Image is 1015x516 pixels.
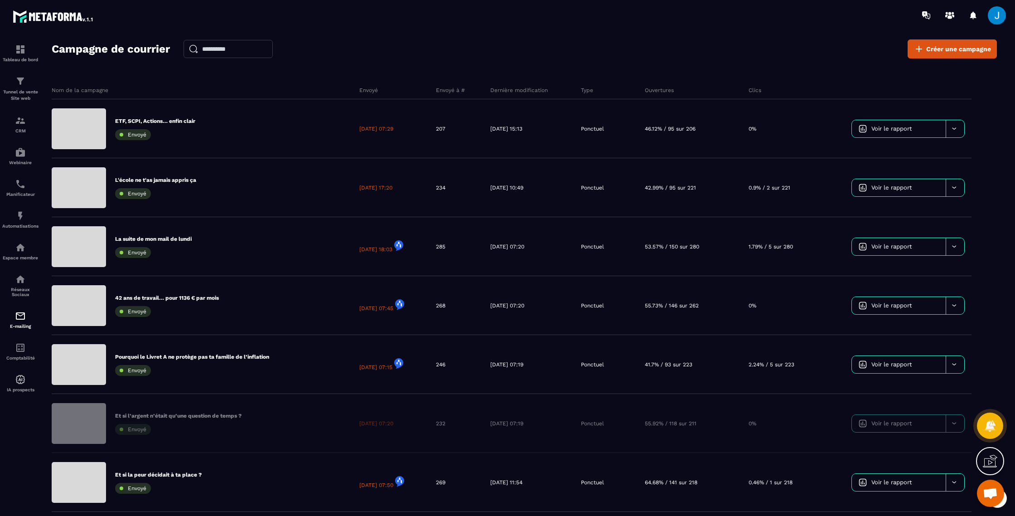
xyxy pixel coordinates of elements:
img: social-network [15,274,26,285]
p: Ponctuel [581,479,604,486]
p: Ponctuel [581,420,604,427]
p: Nom de la campagne [52,87,108,94]
p: 1.79% / 5 sur 280 [749,243,793,250]
img: automations [15,147,26,158]
p: 234 [436,184,445,191]
p: 0% [749,302,756,309]
span: Envoyé [128,485,146,492]
img: icon [859,125,867,133]
p: 64.68% / 141 sur 218 [645,479,697,486]
p: CRM [2,128,39,133]
a: Voir le rapport [852,297,946,314]
p: Planificateur [2,192,39,197]
img: icon [859,302,867,310]
p: Ponctuel [581,184,604,191]
a: Voir le rapport [852,238,946,255]
p: 55.73% / 146 sur 262 [645,302,699,309]
p: 53.57% / 150 sur 280 [645,243,699,250]
a: schedulerschedulerPlanificateur [2,172,39,204]
a: automationsautomationsWebinaire [2,140,39,172]
a: accountantaccountantComptabilité [2,336,39,367]
a: Voir le rapport [852,356,946,373]
p: 269 [436,479,445,486]
span: Envoyé [128,249,146,256]
p: Comptabilité [2,355,39,360]
p: 55.92% / 118 sur 211 [645,420,696,427]
p: Tunnel de vente Site web [2,89,39,102]
p: 232 [436,420,445,427]
span: Envoyé [128,426,146,433]
p: [DATE] 18:03 [359,240,405,253]
a: automationsautomationsEspace membre [2,235,39,267]
img: automations [15,242,26,253]
p: [DATE] 07:29 [359,125,393,132]
span: Envoyé [128,190,146,197]
p: Réseaux Sociaux [2,287,39,297]
p: Pourquoi le Livret A ne protège pas ta famille de l’inflation [115,353,269,360]
p: [DATE] 07:19 [490,361,523,368]
img: icon [859,184,867,192]
img: formation [15,115,26,126]
p: Ouvertures [645,87,674,94]
p: 0.46% / 1 sur 218 [749,479,793,486]
p: 2.24% / 5 sur 223 [749,361,794,368]
a: Voir le rapport [852,474,946,491]
img: automations [15,374,26,385]
p: Tableau de bord [2,57,39,62]
img: email [15,311,26,321]
p: [DATE] 17:20 [359,184,392,191]
p: Automatisations [2,224,39,229]
img: automations [15,210,26,221]
span: Voir le rapport [871,361,912,368]
p: [DATE] 10:49 [490,184,523,191]
p: Webinaire [2,160,39,165]
p: 0% [749,420,756,427]
a: Voir le rapport [852,179,946,196]
p: [DATE] 07:45 [359,299,406,312]
img: scheduler [15,179,26,190]
p: 0.9% / 2 sur 221 [749,184,790,191]
p: Ponctuel [581,243,604,250]
p: Clics [749,87,761,94]
p: 246 [436,361,445,368]
p: Type [581,87,593,94]
p: [DATE] 11:54 [490,479,522,486]
span: Créer une campagne [926,44,991,54]
span: Voir le rapport [871,302,912,309]
p: [DATE] 15:13 [490,125,522,132]
img: logo [13,8,94,24]
a: Voir le rapport [852,120,946,137]
span: Voir le rapport [871,479,912,486]
p: [DATE] 07:15 [359,358,405,371]
a: automationsautomationsAutomatisations [2,204,39,235]
div: Ouvrir le chat [977,480,1004,507]
h2: Campagne de courrier [52,40,170,58]
p: 268 [436,302,445,309]
p: L'école ne t'as jamais appris ça [115,176,196,184]
p: 285 [436,243,445,250]
p: Ponctuel [581,302,604,309]
span: Voir le rapport [871,184,912,191]
img: formation [15,44,26,55]
p: ETF, SCPI, Actions… enfin clair [115,117,195,125]
p: 42.99% / 95 sur 221 [645,184,696,191]
span: Voir le rapport [871,243,912,250]
p: IA prospects [2,387,39,392]
p: La suite de mon mail de lundi [115,235,192,243]
p: [DATE] 07:20 [490,243,524,250]
a: formationformationCRM [2,108,39,140]
p: Ponctuel [581,125,604,132]
span: Envoyé [128,308,146,315]
img: icon [859,478,867,487]
p: [DATE] 07:20 [490,302,524,309]
p: [DATE] 07:19 [490,420,523,427]
a: Créer une campagne [908,39,997,58]
p: 42 ans de travail… pour 1136 € par mois [115,294,219,302]
span: Voir le rapport [871,125,912,132]
a: formationformationTableau de bord [2,37,39,69]
a: social-networksocial-networkRéseaux Sociaux [2,267,39,304]
span: Envoyé [128,367,146,374]
p: Et si la peur décidait à ta place ? [115,471,202,478]
p: [DATE] 07:20 [359,420,393,427]
a: emailemailE-mailing [2,304,39,336]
